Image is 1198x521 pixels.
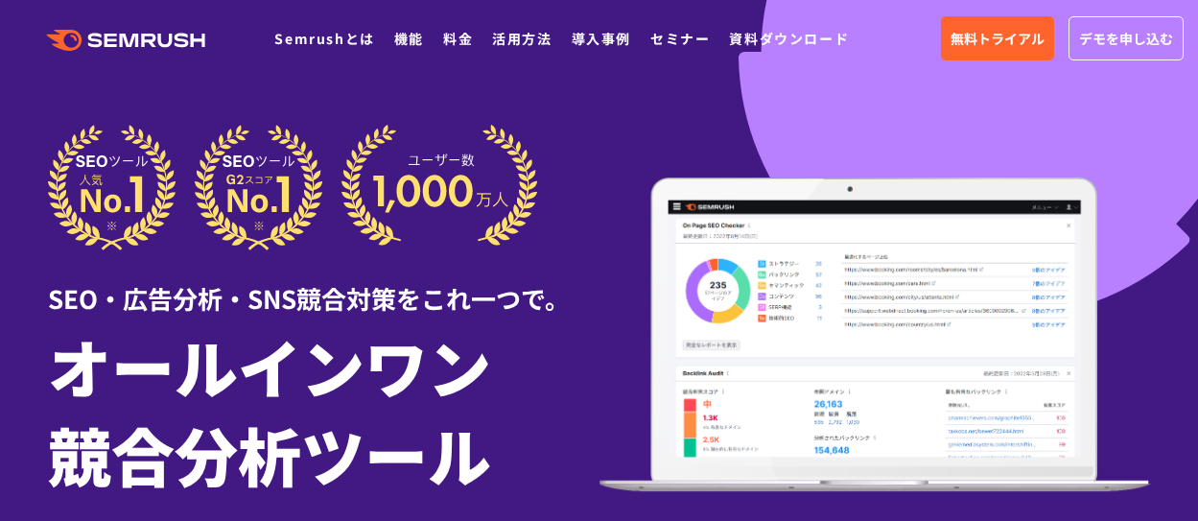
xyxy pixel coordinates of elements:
[274,29,374,48] a: Semrushとは
[443,29,473,48] a: 料金
[1069,16,1184,60] a: デモを申し込む
[572,29,631,48] a: 導入事例
[492,29,552,48] a: 活用方法
[48,321,599,498] h1: オールインワン 競合分析ツール
[394,29,424,48] a: 機能
[48,250,599,317] div: SEO・広告分析・SNS競合対策をこれ一つで。
[941,16,1054,60] a: 無料トライアル
[1079,28,1173,49] span: デモを申し込む
[650,29,710,48] a: セミナー
[951,28,1045,49] span: 無料トライアル
[729,29,849,48] a: 資料ダウンロード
